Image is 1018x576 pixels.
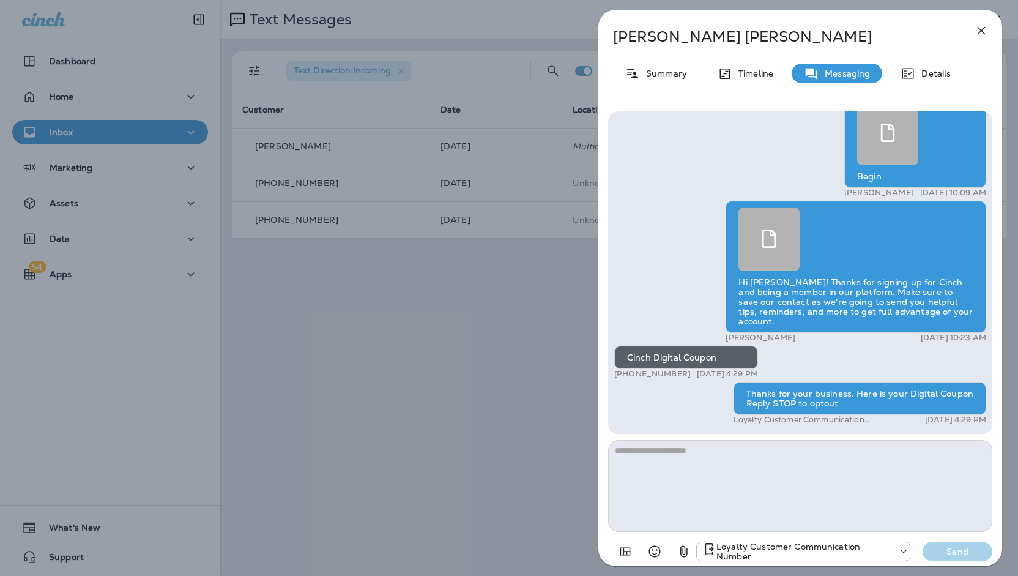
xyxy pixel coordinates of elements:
p: [DATE] 10:23 AM [921,333,986,343]
p: Loyalty Customer Communication Number [716,542,893,561]
div: Hi [PERSON_NAME]! Thanks for signing up for Cinch and being a member in our platform. Make sure t... [726,201,986,333]
p: [DATE] 4:29 PM [697,369,758,379]
p: Details [915,69,951,78]
p: Summary [640,69,687,78]
p: [PERSON_NAME] [PERSON_NAME] [613,28,947,45]
p: [PERSON_NAME] [844,188,914,198]
div: Cinch Digital Coupon [614,346,758,369]
button: Select an emoji [642,539,667,564]
p: Messaging [819,69,870,78]
div: Begin [844,95,986,188]
p: [DATE] 10:09 AM [920,188,986,198]
button: Add in a premade template [613,539,637,564]
p: [PERSON_NAME] [726,333,795,343]
div: +1 (435) 254-4141 [697,542,910,561]
div: Thanks for your business. Here is your Digital Coupon Reply STOP to optout [734,382,986,415]
p: [PHONE_NUMBER] [614,369,691,379]
p: [DATE] 4:29 PM [925,415,986,425]
p: Loyalty Customer Communication Number [734,415,885,425]
p: Timeline [732,69,773,78]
